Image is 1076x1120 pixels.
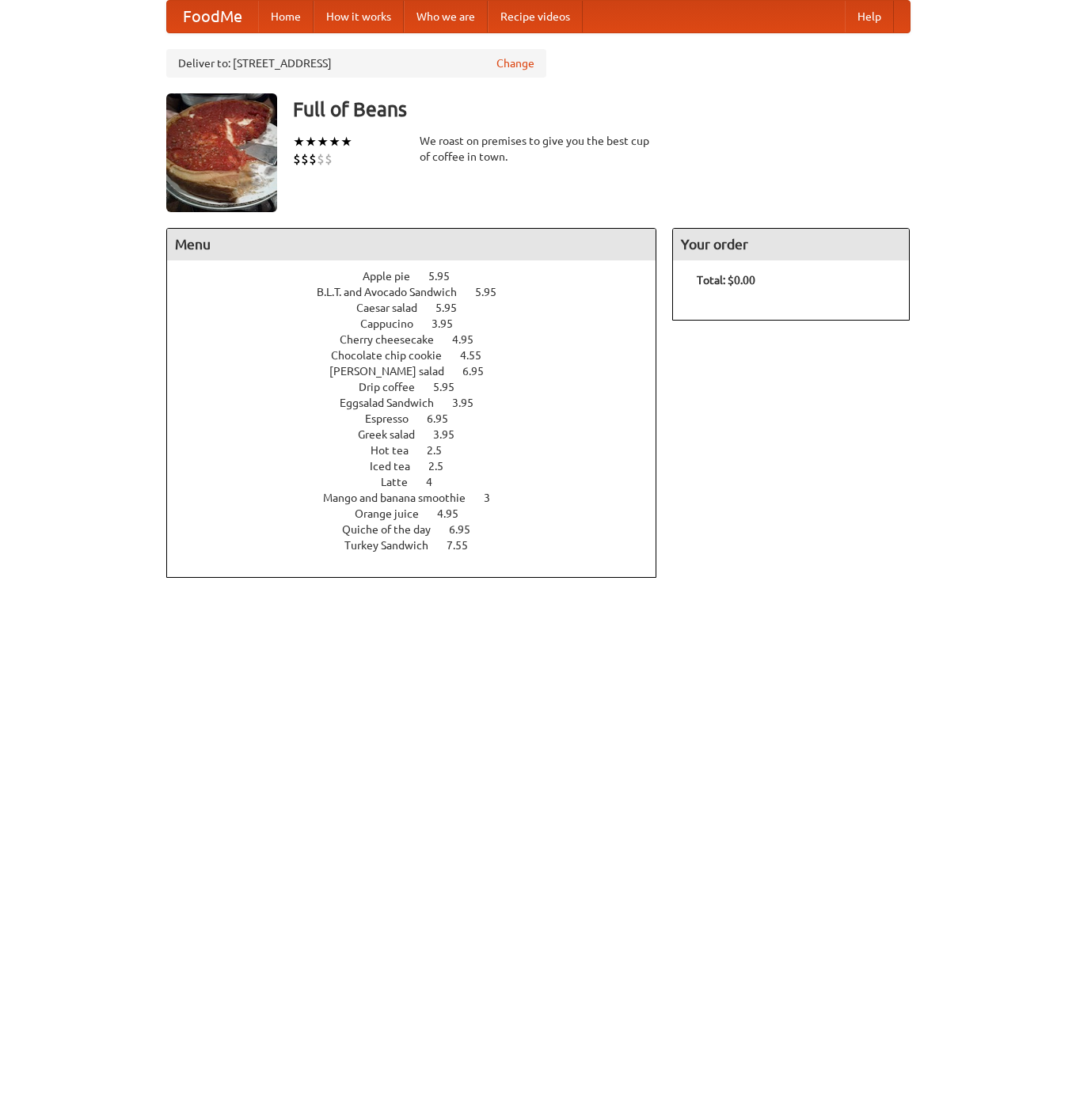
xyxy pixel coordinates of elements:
div: We roast on premises to give you the best cup of coffee in town. [420,133,657,165]
h3: Full of Beans [293,93,911,125]
a: Latte 4 [381,476,462,488]
span: Drip coffee [359,381,431,393]
span: B.L.T. and Avocado Sandwich [317,286,473,298]
span: Hot tea [371,444,424,457]
a: B.L.T. and Avocado Sandwich 5.95 [317,286,526,298]
a: Apple pie 5.95 [363,270,479,283]
span: 4.55 [460,349,497,362]
span: Caesar salad [356,302,433,314]
a: Iced tea 2.5 [370,460,473,473]
a: Espresso 6.95 [365,412,477,425]
a: Drip coffee 5.95 [359,381,484,393]
b: Total: $0.00 [697,274,755,287]
span: Turkey Sandwich [344,539,444,552]
span: 3.95 [432,317,469,330]
a: Cherry cheesecake 4.95 [340,333,503,346]
a: [PERSON_NAME] salad 6.95 [329,365,513,378]
a: Greek salad 3.95 [358,428,484,441]
span: Orange juice [355,507,435,520]
span: 2.5 [428,460,459,473]
span: 6.95 [462,365,500,378]
a: Turkey Sandwich 7.55 [344,539,497,552]
span: 2.5 [427,444,458,457]
img: angular.jpg [166,93,277,212]
span: Quiche of the day [342,523,447,536]
h4: Your order [673,229,909,260]
span: Chocolate chip cookie [331,349,458,362]
span: Apple pie [363,270,426,283]
li: $ [293,150,301,168]
span: 4 [426,476,448,488]
a: Home [258,1,314,32]
a: Cappucino 3.95 [360,317,482,330]
span: 5.95 [435,302,473,314]
span: [PERSON_NAME] salad [329,365,460,378]
li: $ [317,150,325,168]
li: ★ [340,133,352,150]
a: Quiche of the day 6.95 [342,523,500,536]
a: Change [496,55,534,71]
span: 6.95 [427,412,464,425]
a: Help [845,1,894,32]
span: 7.55 [447,539,484,552]
span: Iced tea [370,460,426,473]
span: 4.95 [452,333,489,346]
li: ★ [305,133,317,150]
div: Deliver to: [STREET_ADDRESS] [166,49,546,78]
span: 6.95 [449,523,486,536]
span: Mango and banana smoothie [323,492,481,504]
a: Hot tea 2.5 [371,444,471,457]
h4: Menu [167,229,656,260]
span: Greek salad [358,428,431,441]
span: 4.95 [437,507,474,520]
li: $ [301,150,309,168]
span: Espresso [365,412,424,425]
span: 5.95 [475,286,512,298]
a: Mango and banana smoothie 3 [323,492,519,504]
li: ★ [329,133,340,150]
span: Cappucino [360,317,429,330]
a: Who we are [404,1,488,32]
span: 5.95 [433,381,470,393]
a: Caesar salad 5.95 [356,302,486,314]
a: Chocolate chip cookie 4.55 [331,349,511,362]
a: Recipe videos [488,1,583,32]
span: 3.95 [452,397,489,409]
li: ★ [293,133,305,150]
li: $ [309,150,317,168]
span: 3.95 [433,428,470,441]
a: Orange juice 4.95 [355,507,488,520]
li: ★ [317,133,329,150]
span: Cherry cheesecake [340,333,450,346]
a: How it works [314,1,404,32]
span: Latte [381,476,424,488]
span: Eggsalad Sandwich [340,397,450,409]
a: Eggsalad Sandwich 3.95 [340,397,503,409]
span: 3 [484,492,506,504]
span: 5.95 [428,270,466,283]
a: FoodMe [167,1,258,32]
li: $ [325,150,333,168]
